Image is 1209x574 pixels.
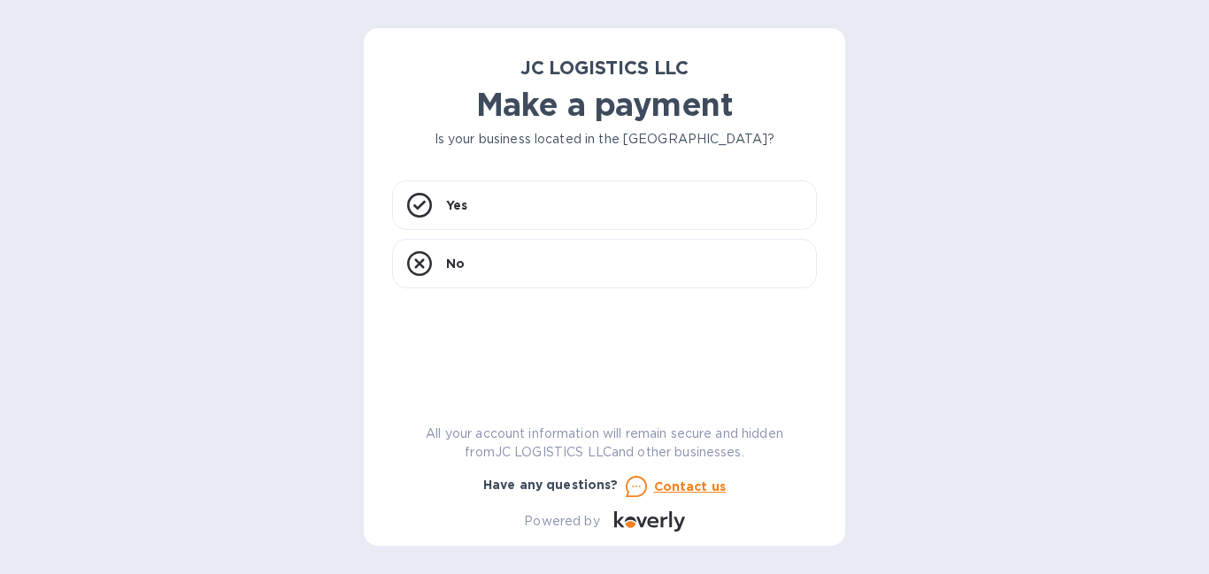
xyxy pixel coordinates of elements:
[446,196,467,214] p: Yes
[392,130,817,149] p: Is your business located in the [GEOGRAPHIC_DATA]?
[520,57,689,79] b: JC LOGISTICS LLC
[446,255,465,272] p: No
[392,86,817,123] h1: Make a payment
[483,478,619,492] b: Have any questions?
[392,425,817,462] p: All your account information will remain secure and hidden from JC LOGISTICS LLC and other busine...
[654,479,727,494] u: Contact us
[524,512,599,531] p: Powered by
